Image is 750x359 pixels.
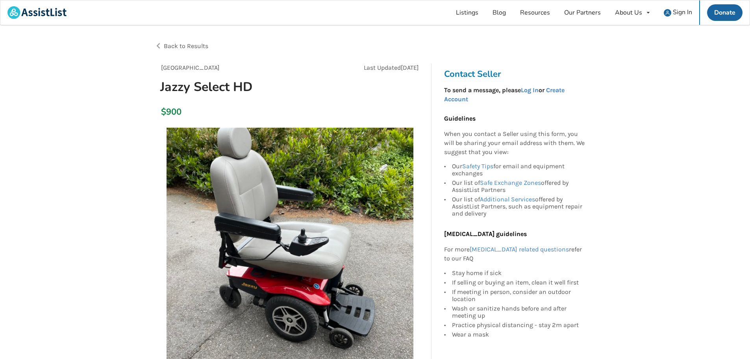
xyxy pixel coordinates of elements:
[452,287,585,304] div: If meeting in person, consider an outdoor location
[521,86,539,94] a: Log In
[485,0,513,25] a: Blog
[444,69,589,80] h3: Contact Seller
[452,163,585,178] div: Our for email and equipment exchanges
[480,179,541,186] a: Safe Exchange Zones
[452,304,585,320] div: Wash or sanitize hands before and after meeting up
[164,42,208,50] span: Back to Results
[664,9,671,17] img: user icon
[154,79,340,95] h1: Jazzy Select HD
[7,6,67,19] img: assistlist-logo
[444,230,527,238] b: [MEDICAL_DATA] guidelines
[449,0,485,25] a: Listings
[470,246,569,253] a: [MEDICAL_DATA] related questions
[557,0,608,25] a: Our Partners
[444,245,585,263] p: For more refer to our FAQ
[161,106,165,117] div: $900
[161,64,220,71] span: [GEOGRAPHIC_DATA]
[452,330,585,338] div: Wear a mask
[444,86,565,103] strong: To send a message, please or
[480,195,535,203] a: Additional Services
[513,0,557,25] a: Resources
[452,320,585,330] div: Practice physical distancing - stay 2m apart
[462,162,493,170] a: Safety Tips
[444,130,585,157] p: When you contact a Seller using this form, you will be sharing your email address with them. We s...
[615,9,642,16] div: About Us
[657,0,699,25] a: user icon Sign In
[707,4,743,21] a: Donate
[401,64,419,71] span: [DATE]
[673,8,692,17] span: Sign In
[452,270,585,278] div: Stay home if sick
[452,278,585,287] div: If selling or buying an item, clean it well first
[452,178,585,195] div: Our list of offered by AssistList Partners
[364,64,401,71] span: Last Updated
[452,195,585,217] div: Our list of offered by AssistList Partners, such as equipment repair and delivery
[444,115,476,122] b: Guidelines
